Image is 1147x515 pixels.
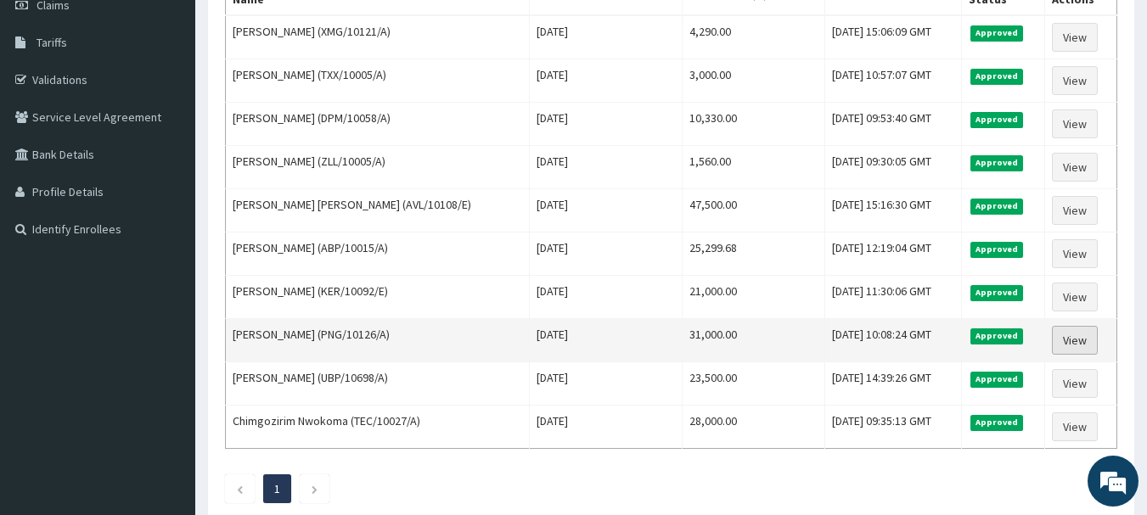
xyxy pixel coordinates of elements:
td: [DATE] [530,362,683,406]
td: [DATE] [530,319,683,362]
td: 25,299.68 [683,232,824,276]
span: Approved [970,155,1024,171]
td: [DATE] [530,15,683,59]
td: [DATE] 11:30:06 GMT [824,276,961,319]
td: [PERSON_NAME] (ABP/10015/A) [226,232,530,276]
a: View [1052,239,1098,268]
span: Approved [970,199,1024,214]
span: Approved [970,242,1024,257]
td: 47,500.00 [683,189,824,232]
span: Approved [970,25,1024,41]
textarea: Type your message and hit 'Enter' [8,339,323,398]
td: [DATE] [530,276,683,319]
td: 23,500.00 [683,362,824,406]
td: [DATE] [530,146,683,189]
td: [DATE] [530,59,683,103]
td: [DATE] [530,189,683,232]
td: 28,000.00 [683,406,824,449]
td: [PERSON_NAME] (PNG/10126/A) [226,319,530,362]
div: Minimize live chat window [278,8,319,49]
td: [DATE] [530,103,683,146]
td: [DATE] 09:30:05 GMT [824,146,961,189]
td: [PERSON_NAME] (UBP/10698/A) [226,362,530,406]
td: [DATE] 10:57:07 GMT [824,59,961,103]
td: [DATE] 15:16:30 GMT [824,189,961,232]
a: Next page [311,481,318,496]
td: [DATE] 15:06:09 GMT [824,15,961,59]
img: d_794563401_company_1708531726252_794563401 [31,85,69,127]
td: [PERSON_NAME] (ZLL/10005/A) [226,146,530,189]
td: [DATE] 09:53:40 GMT [824,103,961,146]
a: View [1052,412,1098,441]
a: View [1052,283,1098,311]
td: [PERSON_NAME] (KER/10092/E) [226,276,530,319]
span: Approved [970,112,1024,127]
td: [DATE] 09:35:13 GMT [824,406,961,449]
td: [DATE] 14:39:26 GMT [824,362,961,406]
a: View [1052,196,1098,225]
a: View [1052,66,1098,95]
span: Approved [970,372,1024,387]
a: View [1052,326,1098,355]
a: View [1052,153,1098,182]
a: View [1052,369,1098,398]
td: [PERSON_NAME] (DPM/10058/A) [226,103,530,146]
a: Previous page [236,481,244,496]
td: Chimgozirim Nwokoma (TEC/10027/A) [226,406,530,449]
span: We're online! [98,151,234,322]
span: Approved [970,69,1024,84]
span: Approved [970,415,1024,430]
td: [PERSON_NAME] (TXX/10005/A) [226,59,530,103]
td: 3,000.00 [683,59,824,103]
td: [PERSON_NAME] (XMG/10121/A) [226,15,530,59]
span: Approved [970,328,1024,344]
span: Tariffs [37,35,67,50]
td: 31,000.00 [683,319,824,362]
td: 21,000.00 [683,276,824,319]
td: [DATE] [530,406,683,449]
td: [DATE] [530,232,683,276]
td: [PERSON_NAME] [PERSON_NAME] (AVL/10108/E) [226,189,530,232]
td: [DATE] 10:08:24 GMT [824,319,961,362]
a: View [1052,23,1098,52]
div: Chat with us now [88,95,285,117]
td: 4,290.00 [683,15,824,59]
td: 1,560.00 [683,146,824,189]
td: [DATE] 12:19:04 GMT [824,232,961,276]
span: Approved [970,285,1024,300]
td: 10,330.00 [683,103,824,146]
a: Page 1 is your current page [274,481,280,496]
a: View [1052,109,1098,138]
